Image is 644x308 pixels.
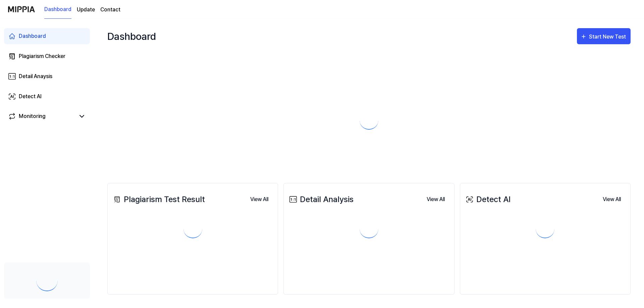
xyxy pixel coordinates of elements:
[597,192,626,206] a: View All
[8,112,75,120] a: Monitoring
[77,6,95,14] a: Update
[4,28,90,44] a: Dashboard
[4,68,90,84] a: Detail Anaysis
[597,193,626,206] button: View All
[464,193,511,205] div: Detect AI
[19,93,42,101] div: Detect AI
[589,33,627,41] div: Start New Test
[421,192,450,206] a: View All
[107,25,156,47] div: Dashboard
[288,193,354,205] div: Detail Analysis
[19,72,52,80] div: Detail Anaysis
[44,0,71,19] a: Dashboard
[19,52,65,60] div: Plagiarism Checker
[112,193,205,205] div: Plagiarism Test Result
[421,193,450,206] button: View All
[245,193,274,206] button: View All
[245,192,274,206] a: View All
[19,32,46,40] div: Dashboard
[100,6,120,14] a: Contact
[4,48,90,64] a: Plagiarism Checker
[577,28,631,44] button: Start New Test
[19,112,46,120] div: Monitoring
[4,88,90,105] a: Detect AI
